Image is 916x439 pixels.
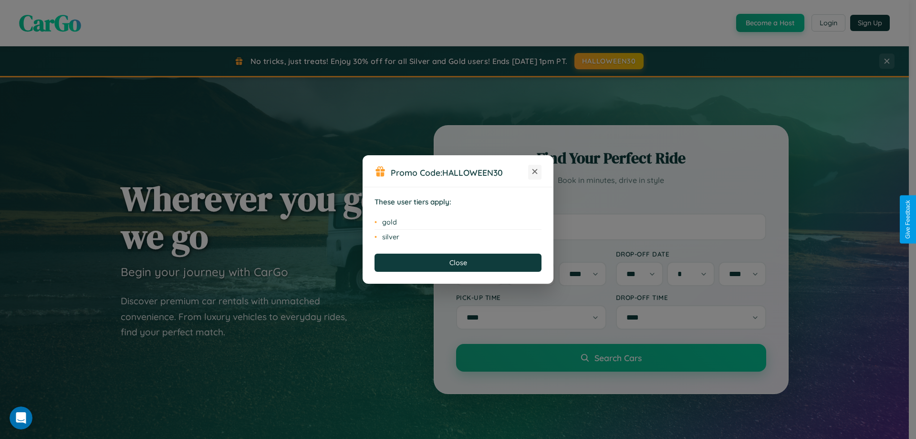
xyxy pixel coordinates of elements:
[375,197,451,206] strong: These user tiers apply:
[375,254,541,272] button: Close
[375,215,541,230] li: gold
[375,230,541,244] li: silver
[391,167,528,178] h3: Promo Code:
[10,407,32,429] iframe: Intercom live chat
[442,167,503,178] b: HALLOWEEN30
[905,200,911,239] div: Give Feedback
